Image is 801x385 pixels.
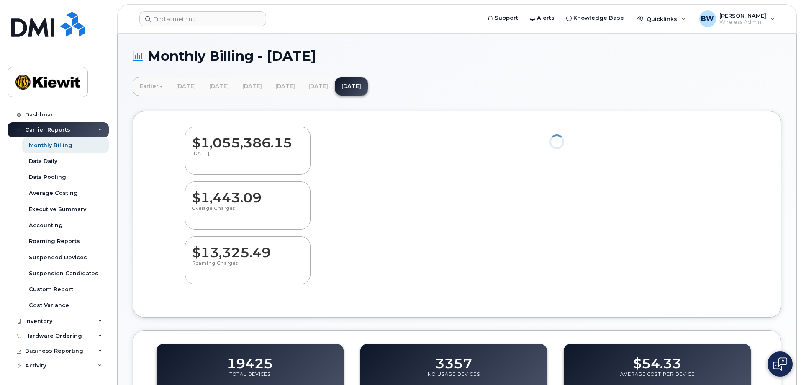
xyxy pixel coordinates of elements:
[169,77,203,96] a: [DATE]
[192,205,303,220] p: Overage Charges
[302,77,335,96] a: [DATE]
[203,77,236,96] a: [DATE]
[192,260,303,275] p: Roaming Charges
[236,77,269,96] a: [DATE]
[435,348,472,371] dd: 3357
[192,182,303,205] dd: $1,443.09
[133,77,169,96] a: Earlier
[192,150,303,165] p: [DATE]
[227,348,273,371] dd: 19425
[633,348,681,371] dd: $54.33
[773,357,787,371] img: Open chat
[192,237,303,260] dd: $13,325.49
[192,127,303,150] dd: $1,055,386.15
[335,77,368,96] a: [DATE]
[269,77,302,96] a: [DATE]
[133,49,781,63] h1: Monthly Billing - [DATE]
